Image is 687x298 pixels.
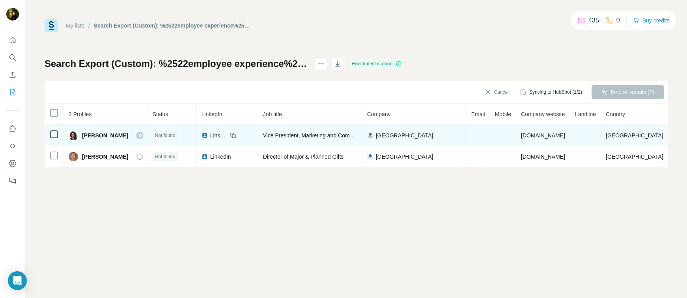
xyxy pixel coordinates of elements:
img: Avatar [69,131,78,140]
span: Syncing to HubSpot (1/2) [529,89,582,96]
img: LinkedIn logo [202,132,208,139]
span: Landline [575,111,596,117]
button: My lists [6,85,19,99]
span: [PERSON_NAME] [82,153,128,161]
img: LinkedIn logo [202,154,208,160]
span: Company [367,111,391,117]
span: Job title [263,111,282,117]
span: [DOMAIN_NAME] [521,154,565,160]
span: [GEOGRAPHIC_DATA] [606,154,663,160]
div: Open Intercom Messenger [8,271,27,290]
span: [PERSON_NAME] [82,131,128,139]
span: Not found [155,153,175,160]
span: Mobile [495,111,511,117]
img: Surfe Logo [45,19,58,32]
button: Enrich CSV [6,68,19,82]
img: company-logo [367,132,373,139]
li: / [88,22,90,30]
span: LinkedIn [210,153,231,161]
img: Avatar [6,8,19,20]
button: Use Surfe API [6,139,19,153]
span: [GEOGRAPHIC_DATA] [606,132,663,139]
button: Use Surfe on LinkedIn [6,122,19,136]
span: Vice President, Marketing and Communications [263,132,379,139]
span: LinkedIn [202,111,222,117]
button: Dashboard [6,156,19,170]
button: Search [6,50,19,65]
div: Enrichment is done [349,59,404,68]
h1: Search Export (Custom): %2522employee experience%2522 OR %2522workplace experience%2522 OR %2522e... [45,57,308,70]
span: Country [606,111,625,117]
img: company-logo [367,154,373,160]
p: 0 [616,16,620,25]
button: Quick start [6,33,19,47]
span: [DOMAIN_NAME] [521,132,565,139]
div: Search Export (Custom): %2522employee experience%2522 OR %2522workplace experience%2522 OR %2522e... [94,22,250,30]
p: 435 [588,16,599,25]
span: Director of Major & Planned Gifts [263,154,344,160]
a: My lists [66,22,84,29]
span: Status [153,111,168,117]
button: actions [315,57,327,70]
span: [GEOGRAPHIC_DATA] [376,153,433,161]
span: Not found [155,132,175,139]
button: Buy credits [633,15,670,26]
span: Email [471,111,485,117]
img: Avatar [69,152,78,161]
span: LinkedIn [210,131,228,139]
span: Company website [521,111,565,117]
button: Cancel [479,85,514,99]
span: [GEOGRAPHIC_DATA] [376,131,433,139]
button: Feedback [6,174,19,188]
span: 2 Profiles [69,111,91,117]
